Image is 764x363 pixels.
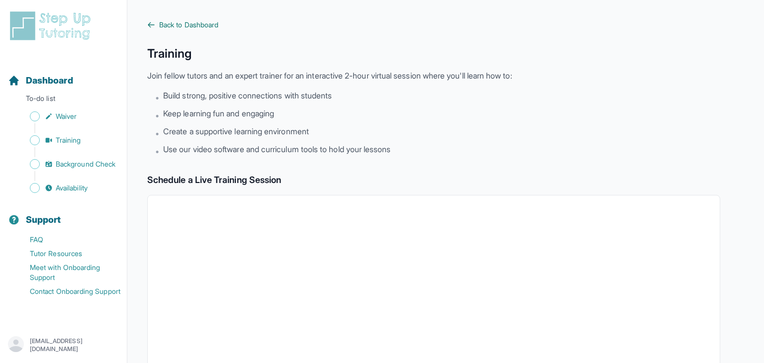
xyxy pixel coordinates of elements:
span: Waiver [56,111,77,121]
a: Training [8,133,127,147]
a: Availability [8,181,127,195]
h1: Training [147,46,720,62]
span: Dashboard [26,74,73,88]
a: Contact Onboarding Support [8,284,127,298]
button: [EMAIL_ADDRESS][DOMAIN_NAME] [8,336,119,354]
a: Waiver [8,109,127,123]
span: Build strong, positive connections with students [163,90,332,101]
a: Back to Dashboard [147,20,720,30]
span: • [155,145,159,157]
span: Create a supportive learning environment [163,125,309,137]
h2: Schedule a Live Training Session [147,173,720,187]
a: Tutor Resources [8,247,127,261]
span: • [155,109,159,121]
span: • [155,91,159,103]
span: • [155,127,159,139]
img: logo [8,10,96,42]
span: Keep learning fun and engaging [163,107,274,119]
span: Training [56,135,81,145]
a: Background Check [8,157,127,171]
a: Meet with Onboarding Support [8,261,127,284]
span: Support [26,213,61,227]
button: Support [4,197,123,231]
a: FAQ [8,233,127,247]
span: Back to Dashboard [159,20,218,30]
p: Join fellow tutors and an expert trainer for an interactive 2-hour virtual session where you'll l... [147,70,720,82]
a: Dashboard [8,74,73,88]
span: Use our video software and curriculum tools to hold your lessons [163,143,390,155]
button: Dashboard [4,58,123,91]
p: To-do list [4,93,123,107]
span: Availability [56,183,88,193]
p: [EMAIL_ADDRESS][DOMAIN_NAME] [30,337,119,353]
span: Background Check [56,159,115,169]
